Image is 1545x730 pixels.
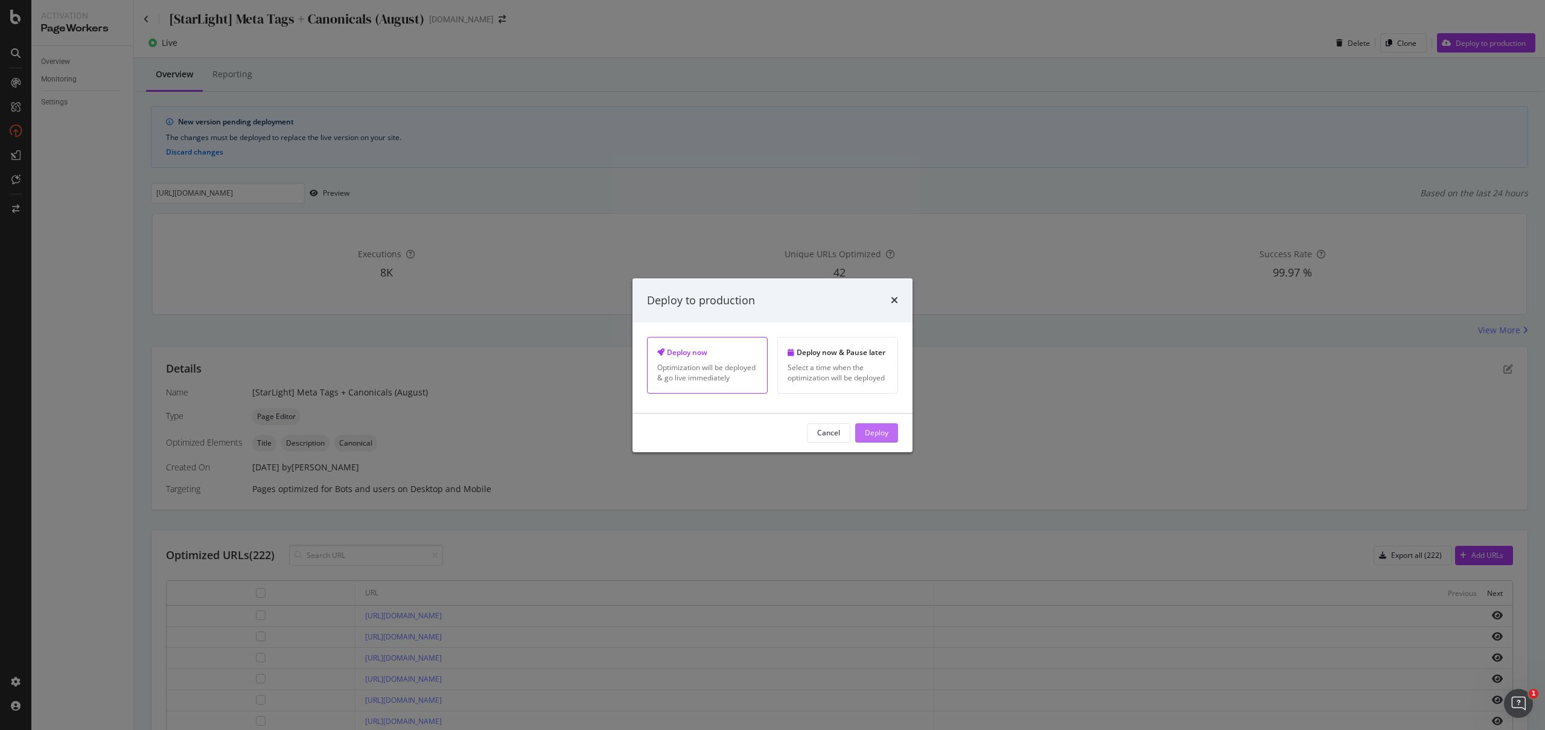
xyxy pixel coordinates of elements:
div: Deploy to production [647,292,755,308]
div: Cancel [817,427,840,438]
iframe: Intercom live chat [1504,689,1533,718]
span: 1 [1529,689,1538,699]
div: times [891,292,898,308]
div: Select a time when the optimization will be deployed [788,362,888,383]
button: Cancel [807,423,850,443]
div: Deploy [865,427,888,438]
div: modal [632,278,913,452]
div: Deploy now & Pause later [788,347,888,357]
button: Deploy [855,423,898,443]
div: Deploy now [657,347,757,357]
div: Optimization will be deployed & go live immediately [657,362,757,383]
